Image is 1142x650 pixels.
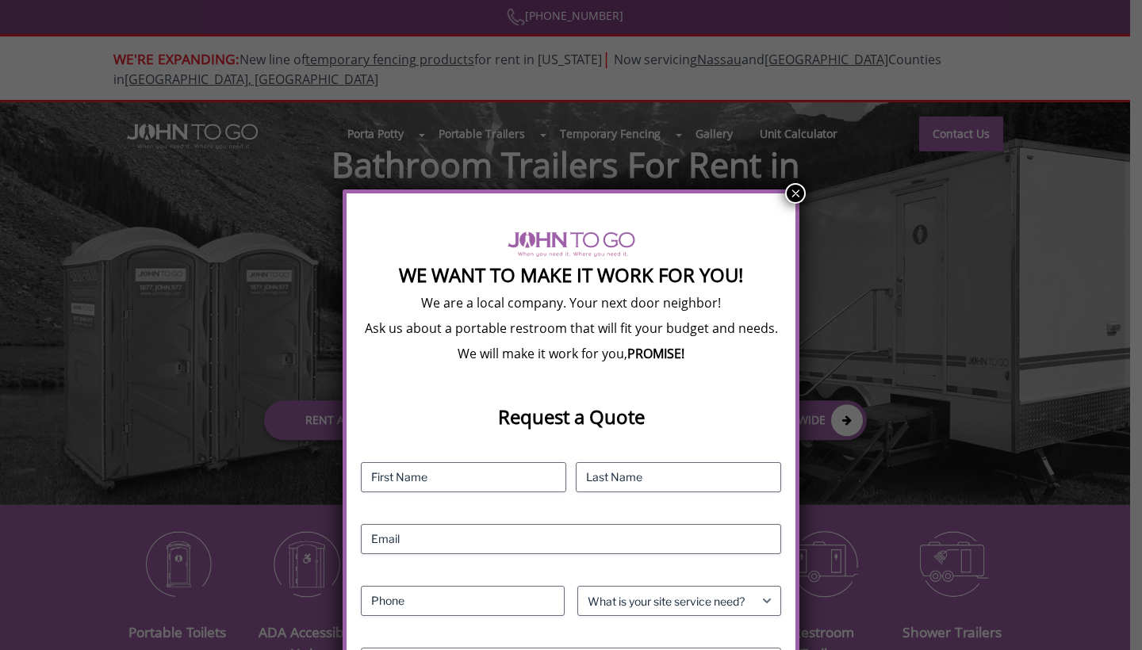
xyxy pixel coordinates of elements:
[361,319,781,337] p: Ask us about a portable restroom that will fit your budget and needs.
[785,183,806,204] button: Close
[361,586,565,616] input: Phone
[361,524,781,554] input: Email
[508,231,635,257] img: logo of viptogo
[399,262,743,288] strong: We Want To Make It Work For You!
[498,403,645,430] strong: Request a Quote
[361,462,566,492] input: First Name
[576,462,781,492] input: Last Name
[361,345,781,362] p: We will make it work for you,
[361,294,781,312] p: We are a local company. Your next door neighbor!
[627,345,684,362] b: PROMISE!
